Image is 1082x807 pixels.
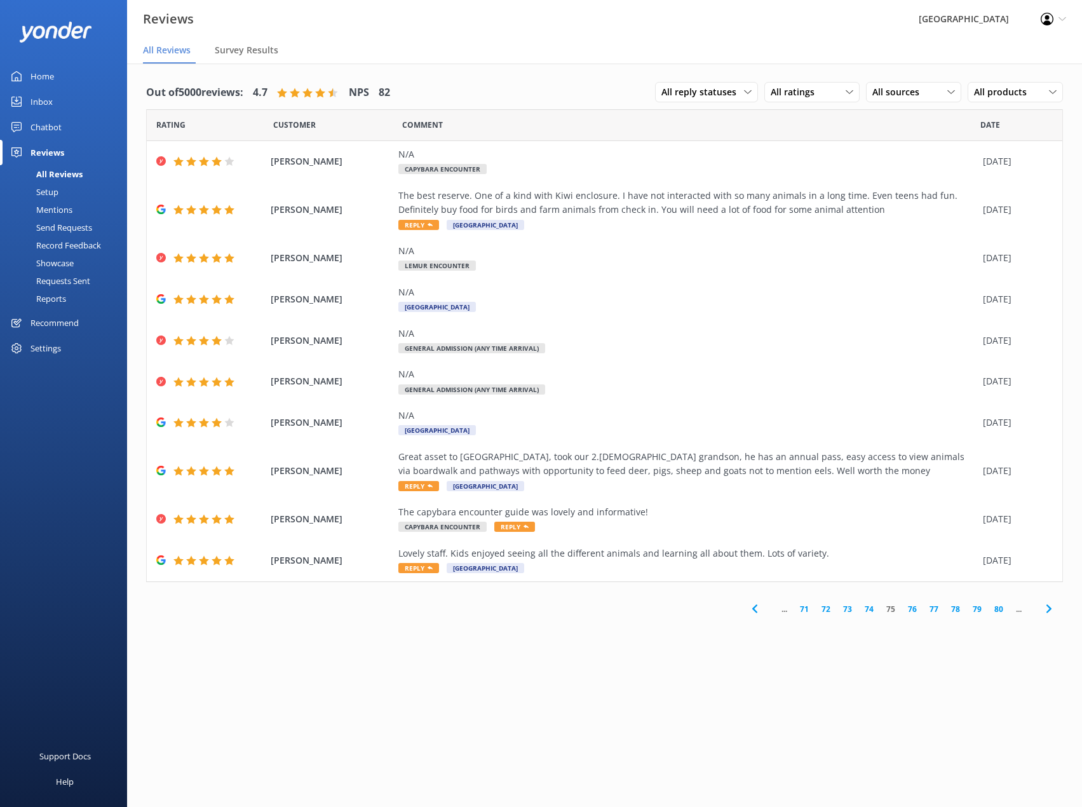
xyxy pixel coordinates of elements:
div: [DATE] [983,374,1046,388]
h4: 4.7 [253,85,267,101]
img: yonder-white-logo.png [19,22,92,43]
div: N/A [398,367,977,381]
a: 76 [902,603,923,615]
div: N/A [398,409,977,423]
a: 73 [837,603,858,615]
span: Question [402,119,443,131]
span: All sources [872,85,927,99]
span: All products [974,85,1034,99]
span: Reply [398,220,439,230]
div: Help [56,769,74,794]
div: Reviews [30,140,64,165]
span: [PERSON_NAME] [271,416,391,430]
a: Requests Sent [8,272,127,290]
span: [PERSON_NAME] [271,464,391,478]
span: ... [775,603,794,615]
div: Lovely staff. Kids enjoyed seeing all the different animals and learning all about them. Lots of ... [398,546,977,560]
h4: Out of 5000 reviews: [146,85,243,101]
a: 74 [858,603,880,615]
span: [GEOGRAPHIC_DATA] [398,302,476,312]
span: [PERSON_NAME] [271,251,391,265]
div: N/A [398,244,977,258]
span: General Admission (Any Time Arrival) [398,343,545,353]
a: 77 [923,603,945,615]
div: [DATE] [983,251,1046,265]
div: [DATE] [983,416,1046,430]
a: Showcase [8,254,127,272]
a: Mentions [8,201,127,219]
div: Send Requests [8,219,92,236]
div: [DATE] [983,292,1046,306]
span: [GEOGRAPHIC_DATA] [447,563,524,573]
div: [DATE] [983,334,1046,348]
span: Reply [398,563,439,573]
span: [PERSON_NAME] [271,203,391,217]
a: Record Feedback [8,236,127,254]
span: Survey Results [215,44,278,57]
div: Setup [8,183,58,201]
span: [PERSON_NAME] [271,334,391,348]
div: [DATE] [983,154,1046,168]
a: Setup [8,183,127,201]
span: [PERSON_NAME] [271,374,391,388]
div: Home [30,64,54,89]
div: Showcase [8,254,74,272]
div: All Reviews [8,165,83,183]
a: 78 [945,603,966,615]
span: All Reviews [143,44,191,57]
a: Reports [8,290,127,308]
span: [PERSON_NAME] [271,553,391,567]
span: [PERSON_NAME] [271,292,391,306]
span: Date [156,119,186,131]
span: [GEOGRAPHIC_DATA] [447,220,524,230]
div: [DATE] [983,464,1046,478]
a: 79 [966,603,988,615]
div: N/A [398,285,977,299]
span: [GEOGRAPHIC_DATA] [447,481,524,491]
div: Chatbot [30,114,62,140]
div: Mentions [8,201,72,219]
div: Record Feedback [8,236,101,254]
a: 71 [794,603,815,615]
span: [GEOGRAPHIC_DATA] [398,425,476,435]
span: Capybara Encounter [398,522,487,532]
span: [PERSON_NAME] [271,512,391,526]
div: Reports [8,290,66,308]
h3: Reviews [143,9,194,29]
span: Date [980,119,1000,131]
h4: NPS [349,85,369,101]
div: [DATE] [983,203,1046,217]
div: Great asset to [GEOGRAPHIC_DATA], took our 2.[DEMOGRAPHIC_DATA] grandson, he has an annual pass, ... [398,450,977,478]
a: Send Requests [8,219,127,236]
span: Capybara Encounter [398,164,487,174]
a: 75 [880,603,902,615]
span: Lemur Encounter [398,261,476,271]
span: All ratings [771,85,822,99]
div: N/A [398,327,977,341]
div: Inbox [30,89,53,114]
span: All reply statuses [661,85,744,99]
span: General Admission (Any Time Arrival) [398,384,545,395]
div: [DATE] [983,512,1046,526]
span: ... [1010,603,1028,615]
div: Settings [30,336,61,361]
a: 80 [988,603,1010,615]
div: The capybara encounter guide was lovely and informative! [398,505,977,519]
span: Reply [398,481,439,491]
span: [PERSON_NAME] [271,154,391,168]
div: N/A [398,147,977,161]
div: Requests Sent [8,272,90,290]
h4: 82 [379,85,390,101]
a: All Reviews [8,165,127,183]
div: [DATE] [983,553,1046,567]
a: 72 [815,603,837,615]
span: Date [273,119,316,131]
span: Reply [494,522,535,532]
div: The best reserve. One of a kind with Kiwi enclosure. I have not interacted with so many animals i... [398,189,977,217]
div: Support Docs [39,743,91,769]
div: Recommend [30,310,79,336]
